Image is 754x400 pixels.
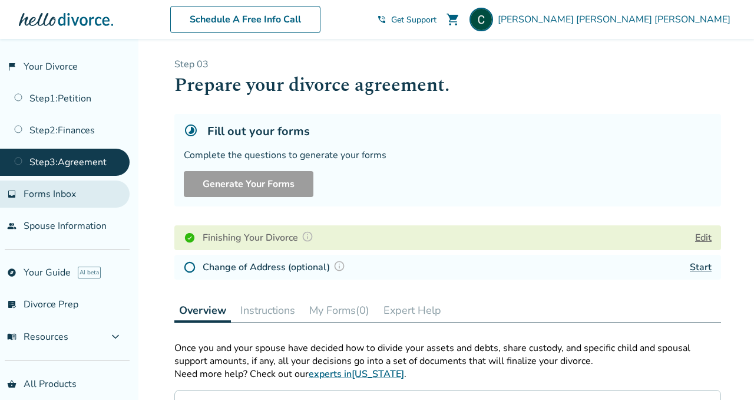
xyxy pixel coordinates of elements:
[498,13,735,26] span: [PERSON_NAME] [PERSON_NAME] [PERSON_NAME]
[174,342,721,368] p: Once you and your spouse have decided how to divide your assets and debts, share custody, and spe...
[333,260,345,272] img: Question Mark
[690,261,712,274] a: Start
[108,330,123,344] span: expand_more
[7,332,16,342] span: menu_book
[236,299,300,322] button: Instructions
[7,379,16,389] span: shopping_basket
[379,299,446,322] button: Expert Help
[184,171,313,197] button: Generate Your Forms
[207,123,310,139] h5: Fill out your forms
[695,343,754,400] iframe: Chat Widget
[174,368,721,381] p: Need more help? Check out our .
[7,221,16,231] span: people
[184,149,712,162] div: Complete the questions to generate your forms
[174,58,721,71] p: Step 0 3
[7,189,16,199] span: inbox
[305,299,374,322] button: My Forms(0)
[7,268,16,277] span: explore
[174,71,721,100] h1: Prepare your divorce agreement.
[203,230,317,245] h4: Finishing Your Divorce
[170,6,320,33] a: Schedule A Free Info Call
[446,12,460,27] span: shopping_cart
[391,14,436,25] span: Get Support
[78,267,101,278] span: AI beta
[7,62,16,71] span: flag_2
[174,299,231,323] button: Overview
[695,231,712,245] button: Edit
[203,260,349,275] h4: Change of Address (optional)
[377,14,436,25] a: phone_in_talkGet Support
[302,231,313,242] img: Question Mark
[309,368,404,381] a: experts in[US_STATE]
[184,261,196,273] img: Not Started
[377,15,386,24] span: phone_in_talk
[7,330,68,343] span: Resources
[24,188,76,201] span: Forms Inbox
[469,8,493,31] img: Christina Reilly
[7,300,16,309] span: list_alt_check
[184,232,196,244] img: Completed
